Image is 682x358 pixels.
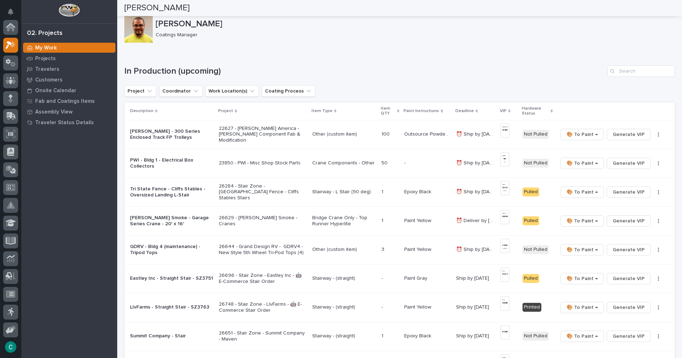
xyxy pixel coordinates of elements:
[607,129,651,140] button: Generate VIP
[613,188,645,196] span: Generate VIP
[312,247,376,253] p: Other (custom item)
[607,65,675,77] input: Search
[561,215,604,227] button: 🎨 To Paint →
[124,178,675,206] tr: Tri State Fence - Cliffs Stables - Oversized Landing L-Stair26284 - Stair Zone - [GEOGRAPHIC_DATA...
[35,77,63,83] p: Customers
[219,183,307,201] p: 26284 - Stair Zone - [GEOGRAPHIC_DATA] Fence - Cliffs Stables Stairs
[21,53,117,64] a: Projects
[500,107,507,115] p: VIP
[312,189,376,195] p: Stairway - L Stair (90 deg)
[404,245,433,253] p: Paint Yellow
[522,105,549,118] p: Hardware Status
[523,130,549,139] div: Not Pulled
[159,85,202,97] button: Coordinator
[523,274,539,283] div: Pulled
[561,244,604,256] button: 🎨 To Paint →
[124,85,156,97] button: Project
[561,331,604,342] button: 🎨 To Paint →
[561,129,604,140] button: 🎨 To Paint →
[312,333,376,339] p: Stairway - (straight)
[404,303,433,310] p: Paint Yellow
[124,66,605,77] h1: In Production (upcoming)
[27,30,63,37] div: 02. Projects
[130,107,153,115] p: Description
[404,332,433,339] p: Epoxy Black
[567,274,598,283] span: 🎨 To Paint →
[607,215,651,227] button: Generate VIP
[59,4,80,17] img: Workspace Logo
[381,245,386,253] p: 3
[404,130,452,137] p: Outsource Powder Coat
[130,128,213,141] p: [PERSON_NAME] - 300 Series Enclosed Track FP Trolleys
[21,85,117,96] a: Onsite Calendar
[523,188,539,196] div: Pulled
[21,74,117,85] a: Customers
[567,159,598,168] span: 🎨 To Paint →
[130,157,213,169] p: PWI - Bldg 1 - Electrical Box Collectors
[312,160,376,166] p: Crane Components - Other
[262,85,315,97] button: Coating Process
[9,9,18,20] div: Notifications
[130,304,213,310] p: LIvFarms - Straight Stair - SZ3763
[456,130,496,137] p: ⏰ Ship by 8/13/25
[381,130,391,137] p: 100
[381,216,385,224] p: 1
[561,186,604,198] button: 🎨 To Paint →
[455,107,474,115] p: Deadline
[3,4,18,19] button: Notifications
[456,159,496,166] p: ⏰ Ship by 8/15/25
[613,332,645,341] span: Generate VIP
[381,274,384,281] p: -
[523,303,541,312] div: Printed
[124,149,675,178] tr: PWI - Bldg 1 - Electrical Box Collectors23850 - PWI - Misc Shop Stock PartsCrane Components - Oth...
[607,158,651,169] button: Generate VIP
[156,32,669,38] p: Coatings Manager
[312,275,376,281] p: Stairway - (straight)
[218,107,233,115] p: Project
[35,56,56,62] p: Projects
[130,275,213,281] p: Eastley Inc - Straight Stair - SZ3751
[219,215,307,227] p: 26629 - [PERSON_NAME] Smoke - Cranes
[124,120,675,149] tr: [PERSON_NAME] - 300 Series Enclosed Track FP Trolleys22627 - [PERSON_NAME] America - [PERSON_NAME...
[613,274,645,283] span: Generate VIP
[130,215,213,227] p: [PERSON_NAME] Smoke - Garage Series Crane - 20' x 16'
[404,274,429,281] p: Paint Gray
[456,303,491,310] p: Ship by [DATE]
[561,302,604,313] button: 🎨 To Paint →
[381,332,385,339] p: 1
[35,88,76,94] p: Onsite Calendar
[607,302,651,313] button: Generate VIP
[124,206,675,235] tr: [PERSON_NAME] Smoke - Garage Series Crane - 20' x 16'26629 - [PERSON_NAME] Smoke - CranesBridge C...
[456,216,496,224] p: ⏰ Deliver by 8/25/25
[523,159,549,168] div: Not Pulled
[124,293,675,322] tr: LIvFarms - Straight Stair - SZ376326748 - Stair Zone - LIvFarms - 🤖 E-Commerce Stair OrderStairwa...
[404,216,433,224] p: Paint Yellow
[561,158,604,169] button: 🎨 To Paint →
[381,303,384,310] p: -
[3,339,18,354] button: users-avatar
[567,332,598,341] span: 🎨 To Paint →
[456,274,491,281] p: Ship by [DATE]
[35,109,72,115] p: Assembly View
[130,244,213,256] p: GDRV - Bldg 4 (maintenance) - Tripod Tops
[35,45,57,51] p: My Work
[35,66,59,73] p: Travelers
[124,3,190,13] h2: [PERSON_NAME]
[607,273,651,284] button: Generate VIP
[456,332,491,339] p: Ship by [DATE]
[567,246,598,254] span: 🎨 To Paint →
[35,98,95,105] p: Fab and Coatings Items
[124,264,675,293] tr: Eastley Inc - Straight Stair - SZ375126696 - Stair Zone - Eastley Inc - 🤖 E-Commerce Stair OrderS...
[523,216,539,225] div: Pulled
[219,160,307,166] p: 23850 - PWI - Misc Shop Stock Parts
[219,244,307,256] p: 26644 - Grand Design RV - GDRV4 - New Style 5th Wheel Tri-Pod Tops (4)
[456,188,496,195] p: ⏰ Ship by 8/20/25
[219,126,307,143] p: 22627 - [PERSON_NAME] America - [PERSON_NAME] Component Fab & Modification
[613,159,645,168] span: Generate VIP
[613,217,645,225] span: Generate VIP
[312,215,376,227] p: Bridge Crane Only - Top Runner Hyperlite
[561,273,604,284] button: 🎨 To Paint →
[124,235,675,264] tr: GDRV - Bldg 4 (maintenance) - Tripod Tops26644 - Grand Design RV - GDRV4 - New Style 5th Wheel Tr...
[607,186,651,198] button: Generate VIP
